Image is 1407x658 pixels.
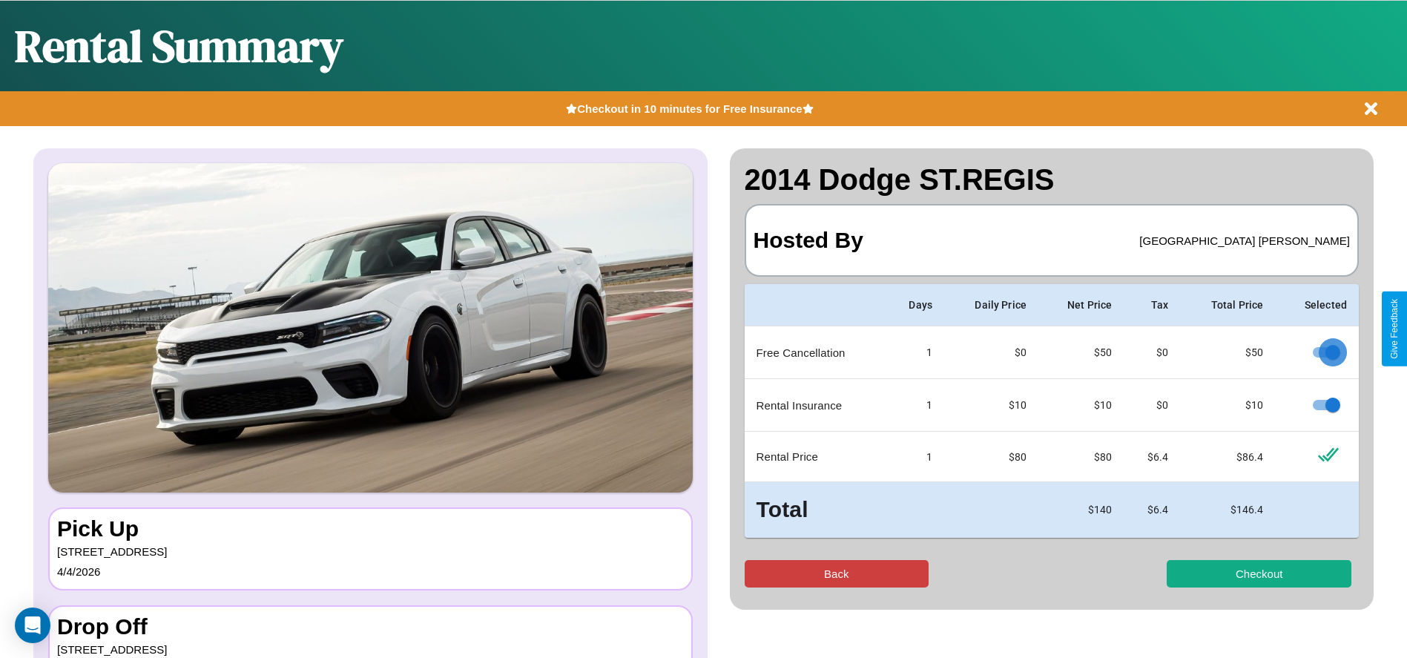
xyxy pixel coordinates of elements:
td: $0 [1124,326,1181,379]
th: Total Price [1180,284,1275,326]
td: $ 146.4 [1180,482,1275,538]
p: Rental Price [757,447,874,467]
div: Open Intercom Messenger [15,608,50,643]
td: $ 6.4 [1124,482,1181,538]
h3: Pick Up [57,516,684,542]
h3: Drop Off [57,614,684,639]
p: [STREET_ADDRESS] [57,542,684,562]
h3: Hosted By [754,213,863,268]
p: 4 / 4 / 2026 [57,562,684,582]
td: 1 [886,432,944,482]
td: $ 80 [944,432,1038,482]
td: 1 [886,326,944,379]
div: Give Feedback [1389,299,1400,359]
td: $0 [944,326,1038,379]
td: $10 [944,379,1038,432]
th: Selected [1276,284,1360,326]
th: Daily Price [944,284,1038,326]
td: $ 10 [1038,379,1124,432]
p: [GEOGRAPHIC_DATA] [PERSON_NAME] [1139,231,1350,251]
table: simple table [745,284,1360,538]
p: Free Cancellation [757,343,874,363]
td: $ 10 [1180,379,1275,432]
button: Back [745,560,929,588]
td: $ 140 [1038,482,1124,538]
p: Rental Insurance [757,395,874,415]
td: $ 50 [1180,326,1275,379]
h3: Total [757,494,874,526]
td: $ 6.4 [1124,432,1181,482]
td: $ 86.4 [1180,432,1275,482]
td: $ 80 [1038,432,1124,482]
h2: 2014 Dodge ST.REGIS [745,163,1360,197]
td: 1 [886,379,944,432]
h1: Rental Summary [15,16,343,76]
b: Checkout in 10 minutes for Free Insurance [577,102,802,115]
td: $ 50 [1038,326,1124,379]
button: Checkout [1167,560,1351,588]
td: $0 [1124,379,1181,432]
th: Tax [1124,284,1181,326]
th: Days [886,284,944,326]
th: Net Price [1038,284,1124,326]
